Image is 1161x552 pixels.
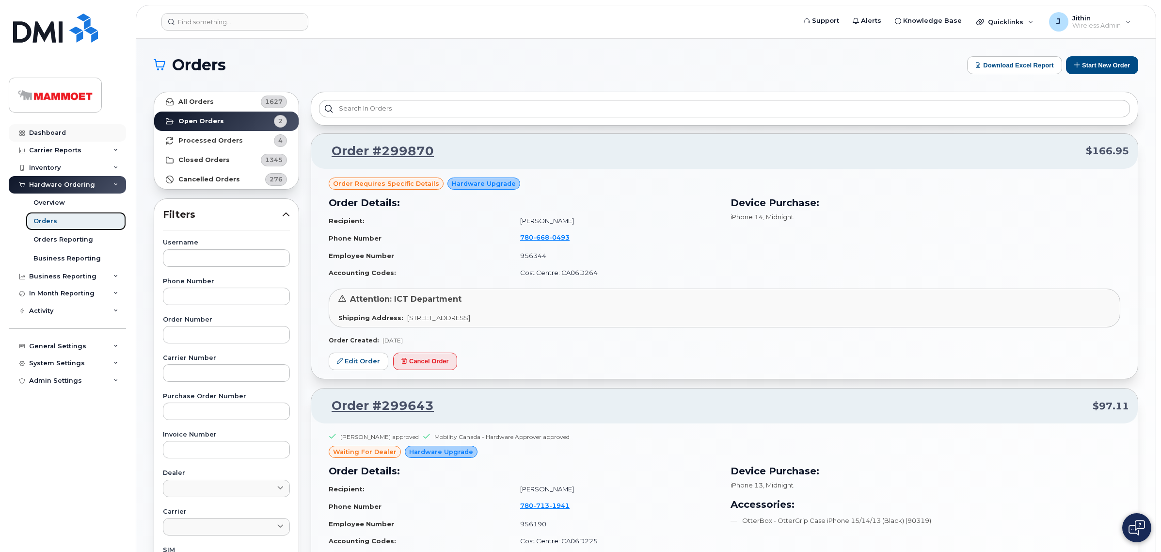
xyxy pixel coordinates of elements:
td: Cost Centre: CA06D264 [511,264,718,281]
strong: Phone Number [329,234,382,242]
input: Search in orders [319,100,1130,117]
span: 2 [278,116,283,126]
span: Attention: ICT Department [350,294,461,304]
span: [DATE] [382,337,403,344]
span: Order requires Specific details [333,179,439,188]
label: Phone Number [163,278,290,285]
a: Cancelled Orders276 [154,170,299,189]
span: 1627 [265,97,283,106]
h3: Device Purchase: [731,195,1121,210]
span: 1941 [549,502,570,509]
strong: Recipient: [329,217,365,225]
a: Order #299870 [320,143,434,160]
a: All Orders1627 [154,92,299,112]
a: 7806680493 [520,233,581,241]
strong: Phone Number [329,503,382,510]
strong: Closed Orders [178,156,230,164]
span: Filters [163,208,282,222]
span: $97.11 [1093,399,1129,413]
span: 276 [270,175,283,184]
td: Cost Centre: CA06D225 [511,533,718,550]
a: 7807131941 [520,502,581,509]
span: 780 [520,502,570,509]
span: 4 [278,136,283,145]
strong: Employee Number [329,252,394,260]
span: 1345 [265,155,283,164]
a: Processed Orders4 [154,131,299,150]
a: Edit Order [329,353,388,371]
a: Closed Orders1345 [154,150,299,170]
span: , Midnight [763,481,794,489]
label: Username [163,240,290,246]
a: Open Orders2 [154,112,299,131]
span: Orders [172,58,226,72]
h3: Device Purchase: [731,464,1121,478]
span: 0493 [549,233,570,241]
label: Order Number [163,317,290,323]
td: [PERSON_NAME] [511,481,718,498]
a: Order #299643 [320,397,434,415]
strong: Accounting Codes: [329,269,396,276]
h3: Order Details: [329,464,719,478]
span: iPhone 13 [731,481,763,489]
span: 668 [533,233,549,241]
span: waiting for dealer [333,447,397,456]
button: Download Excel Report [967,56,1062,74]
strong: Order Created: [329,337,379,344]
h3: Order Details: [329,195,719,210]
strong: Open Orders [178,117,224,125]
div: [PERSON_NAME] approved [340,433,419,441]
td: 956344 [511,247,718,264]
span: [STREET_ADDRESS] [407,314,470,322]
span: $166.95 [1086,144,1129,158]
li: OtterBox - OtterGrip Case iPhone 15/14/13 (Black) (90319) [731,516,1121,525]
td: 956190 [511,516,718,533]
label: Purchase Order Number [163,393,290,400]
strong: Cancelled Orders [178,176,240,183]
span: 713 [533,502,549,509]
label: Carrier [163,509,290,515]
h3: Accessories: [731,497,1121,512]
div: Mobility Canada - Hardware Approver approved [434,433,570,441]
strong: Shipping Address: [338,314,403,322]
span: Hardware Upgrade [452,179,516,188]
span: iPhone 14 [731,213,763,221]
img: Open chat [1129,520,1145,536]
label: Dealer [163,470,290,476]
label: Invoice Number [163,432,290,438]
button: Cancel Order [393,353,457,371]
strong: All Orders [178,98,214,106]
span: 780 [520,233,570,241]
strong: Accounting Codes: [329,537,396,545]
td: [PERSON_NAME] [511,212,718,229]
strong: Employee Number [329,520,394,528]
span: , Midnight [763,213,794,221]
strong: Recipient: [329,485,365,493]
strong: Processed Orders [178,137,243,145]
label: Carrier Number [163,355,290,361]
span: Hardware Upgrade [409,447,473,456]
button: Start New Order [1066,56,1138,74]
